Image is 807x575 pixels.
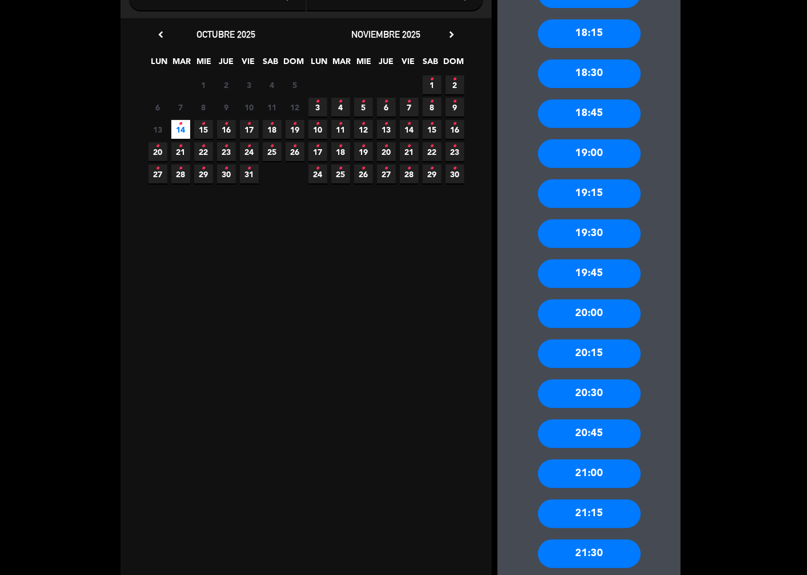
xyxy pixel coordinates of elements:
i: • [339,115,343,133]
span: 9 [217,98,236,117]
div: 19:00 [538,139,641,168]
i: • [247,115,251,133]
span: 13 [377,120,396,139]
span: VIE [399,55,418,74]
span: 25 [331,165,350,183]
span: 31 [240,165,259,183]
i: • [430,70,434,89]
span: 3 [308,98,327,117]
span: DOM [284,55,303,74]
span: 9 [445,98,464,117]
i: • [202,115,206,133]
i: • [224,159,228,178]
i: • [247,159,251,178]
span: 2 [445,75,464,94]
span: 16 [217,120,236,139]
span: 1 [423,75,441,94]
i: chevron_right [445,29,457,41]
i: • [156,159,160,178]
span: 6 [148,98,167,117]
i: • [270,115,274,133]
span: 27 [377,165,396,183]
i: • [362,93,366,111]
span: JUE [377,55,396,74]
span: 12 [354,120,373,139]
span: 14 [400,120,419,139]
span: 5 [286,75,304,94]
i: • [339,159,343,178]
span: 27 [148,165,167,183]
i: • [453,159,457,178]
span: 11 [263,98,282,117]
span: 16 [445,120,464,139]
span: 11 [331,120,350,139]
i: • [430,137,434,155]
i: • [430,93,434,111]
span: 20 [148,142,167,161]
span: 19 [354,142,373,161]
i: • [453,70,457,89]
i: • [362,159,366,178]
i: • [453,115,457,133]
span: MAR [332,55,351,74]
i: chevron_left [155,29,167,41]
span: LUN [310,55,329,74]
span: 28 [400,165,419,183]
i: • [224,115,228,133]
span: 22 [194,142,213,161]
span: DOM [444,55,463,74]
i: • [156,137,160,155]
span: 10 [308,120,327,139]
span: 26 [286,142,304,161]
span: 4 [331,98,350,117]
i: • [316,137,320,155]
i: • [453,93,457,111]
span: 25 [263,142,282,161]
span: 29 [423,165,441,183]
div: 19:45 [538,259,641,288]
span: 12 [286,98,304,117]
span: 3 [240,75,259,94]
div: 20:30 [538,380,641,408]
span: JUE [217,55,236,74]
span: 17 [240,120,259,139]
span: 7 [400,98,419,117]
span: noviembre 2025 [352,29,421,40]
span: 5 [354,98,373,117]
div: 18:45 [538,99,641,128]
i: • [293,137,297,155]
div: 20:00 [538,300,641,328]
div: 20:45 [538,420,641,448]
i: • [270,137,274,155]
span: 23 [217,142,236,161]
span: 29 [194,165,213,183]
i: • [407,159,411,178]
i: • [384,159,388,178]
div: 21:15 [538,500,641,528]
div: 20:15 [538,340,641,368]
div: 18:15 [538,19,641,48]
span: 8 [194,98,213,117]
i: • [179,115,183,133]
i: • [407,93,411,111]
i: • [202,159,206,178]
span: SAB [421,55,440,74]
i: • [430,159,434,178]
span: MAR [172,55,191,74]
span: 30 [445,165,464,183]
span: 23 [445,142,464,161]
span: 15 [423,120,441,139]
span: 24 [240,142,259,161]
span: 28 [171,165,190,183]
i: • [453,137,457,155]
div: 19:30 [538,219,641,248]
span: 1 [194,75,213,94]
span: 10 [240,98,259,117]
span: MIE [355,55,374,74]
i: • [362,137,366,155]
span: 4 [263,75,282,94]
span: 7 [171,98,190,117]
span: 18 [331,142,350,161]
span: VIE [239,55,258,74]
div: 18:30 [538,59,641,88]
